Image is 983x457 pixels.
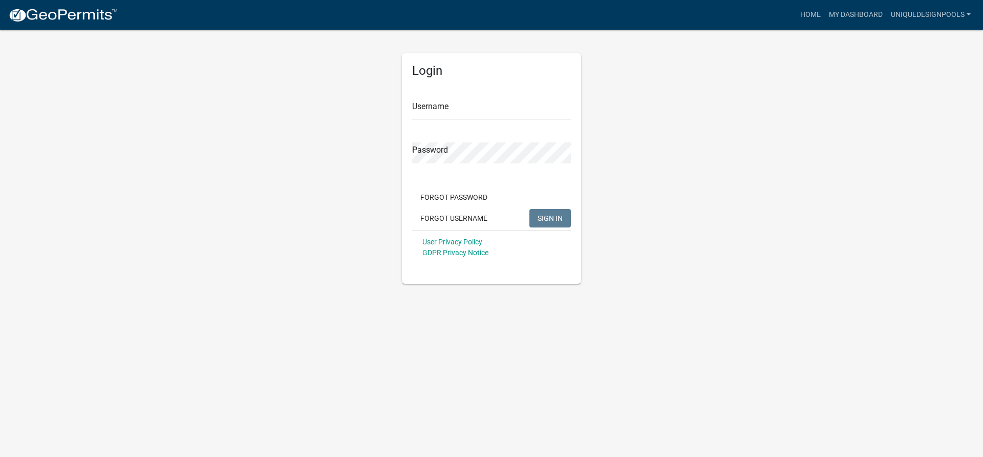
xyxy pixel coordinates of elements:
[529,209,571,227] button: SIGN IN
[887,5,975,25] a: uniquedesignpools
[412,188,496,206] button: Forgot Password
[422,248,488,257] a: GDPR Privacy Notice
[412,64,571,78] h5: Login
[538,214,563,222] span: SIGN IN
[825,5,887,25] a: My Dashboard
[412,209,496,227] button: Forgot Username
[796,5,825,25] a: Home
[422,238,482,246] a: User Privacy Policy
